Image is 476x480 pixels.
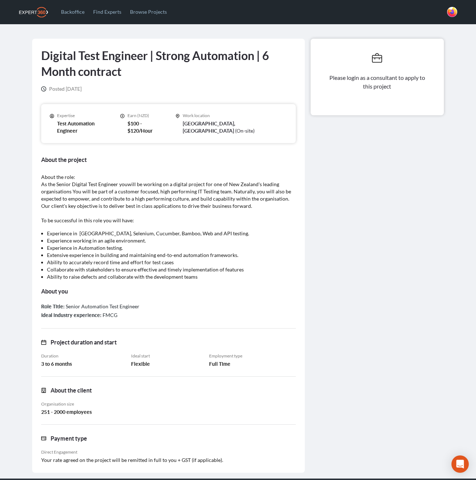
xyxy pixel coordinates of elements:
h3: About the client [51,385,92,395]
svg: icon [120,113,125,119]
h3: About you [41,286,296,296]
svg: icon [50,113,54,119]
p: $100 - $120/Hour [127,120,161,134]
li: Experience in [GEOGRAPHIC_DATA], Selenium, Cucumber, Bamboo, Web and API testing. [47,230,290,237]
span: Full Time [209,360,230,368]
svg: icon [176,113,180,119]
li: Experience in Automation testing. [47,244,290,252]
label: Ideal industry experience : [41,312,101,318]
p: Test Automation Engineer [57,120,106,134]
svg: icon [372,53,382,63]
li: Experience working in an agile environment. [47,237,290,244]
img: Expert360 [19,7,48,17]
li: Extensive experience in building and maintaining end-to-end automation frameworks. [47,252,290,259]
h1: Digital Test Engineer | Strong Automation | 6 Month contract [41,48,296,80]
span: To be successful in this role you will have: [41,217,134,223]
span: 251 - 2000 employees [41,408,92,416]
label: Role Title : [41,304,65,309]
h3: About the project [41,155,296,165]
span: Employment type [209,353,242,359]
p: Earn (NZD) [127,113,161,119]
span: About the role: [41,174,75,180]
span: Posted [49,86,65,92]
span: Organisation size [41,401,74,407]
li: Collaborate with stakeholders to ensure effective and timely implementation of features [47,266,290,273]
span: As the Senior Digital Test Engineer you [41,181,127,187]
p: Expertise [57,113,106,119]
div: Senior Automation Test Engineer [41,302,296,311]
h3: Project duration and start [51,337,117,347]
svg: icon [41,388,46,393]
span: Kennith [447,7,457,17]
div: Open Intercom Messenger [451,455,469,473]
span: Please login as a consultant to apply to this project [329,74,426,90]
li: Ability to accurately record time and effort for test cases [47,259,290,266]
span: [GEOGRAPHIC_DATA], [GEOGRAPHIC_DATA] [183,121,235,134]
svg: icon [41,340,46,345]
span: Ideal start [131,353,150,359]
span: Flexible [131,360,150,368]
span: ( On-site ) [235,128,255,134]
li: Ability to raise defects and collaborate with the development teams [47,273,290,280]
svg: icon [41,86,46,91]
span: 3 to 6 months [41,360,72,368]
span: Duration [41,353,59,359]
h3: Payment type [51,433,87,443]
svg: icon [41,436,46,441]
p: Your rate agreed on the project will be remitted in full to you + GST (if applicable). [41,457,296,464]
span: will be working on a digital project for one of New Zealand's leading organisations You will be p... [41,181,291,209]
p: Work location [183,113,287,119]
p: Direct Engagement [41,449,296,455]
span: [DATE] [49,85,82,93]
div: FMCG [41,311,296,320]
